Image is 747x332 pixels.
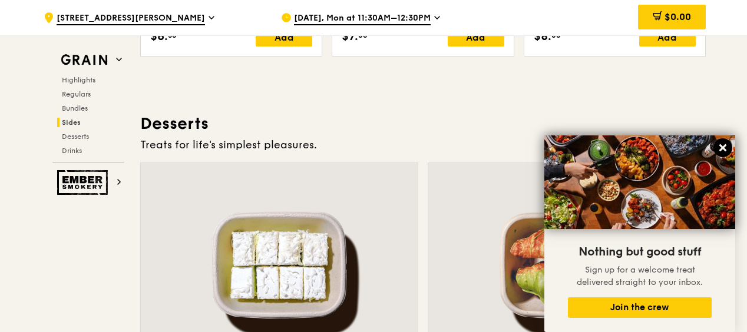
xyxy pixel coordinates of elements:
[577,265,703,287] span: Sign up for a welcome treat delivered straight to your inbox.
[534,28,551,45] span: $8.
[140,113,706,134] h3: Desserts
[57,49,111,71] img: Grain web logo
[358,31,368,40] span: 00
[568,297,712,318] button: Join the crew
[544,135,735,229] img: DSC07876-Edit02-Large.jpeg
[665,11,691,22] span: $0.00
[168,31,177,40] span: 50
[639,28,696,47] div: Add
[551,31,561,40] span: 00
[342,28,358,45] span: $7.
[62,118,81,127] span: Sides
[62,90,91,98] span: Regulars
[150,28,168,45] span: $6.
[579,245,701,259] span: Nothing but good stuff
[713,138,732,157] button: Close
[256,28,312,47] div: Add
[294,12,431,25] span: [DATE], Mon at 11:30AM–12:30PM
[57,170,111,195] img: Ember Smokery web logo
[57,12,205,25] span: [STREET_ADDRESS][PERSON_NAME]
[62,147,82,155] span: Drinks
[62,132,89,141] span: Desserts
[62,104,88,112] span: Bundles
[140,137,706,153] div: Treats for life's simplest pleasures.
[62,76,95,84] span: Highlights
[448,28,504,47] div: Add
